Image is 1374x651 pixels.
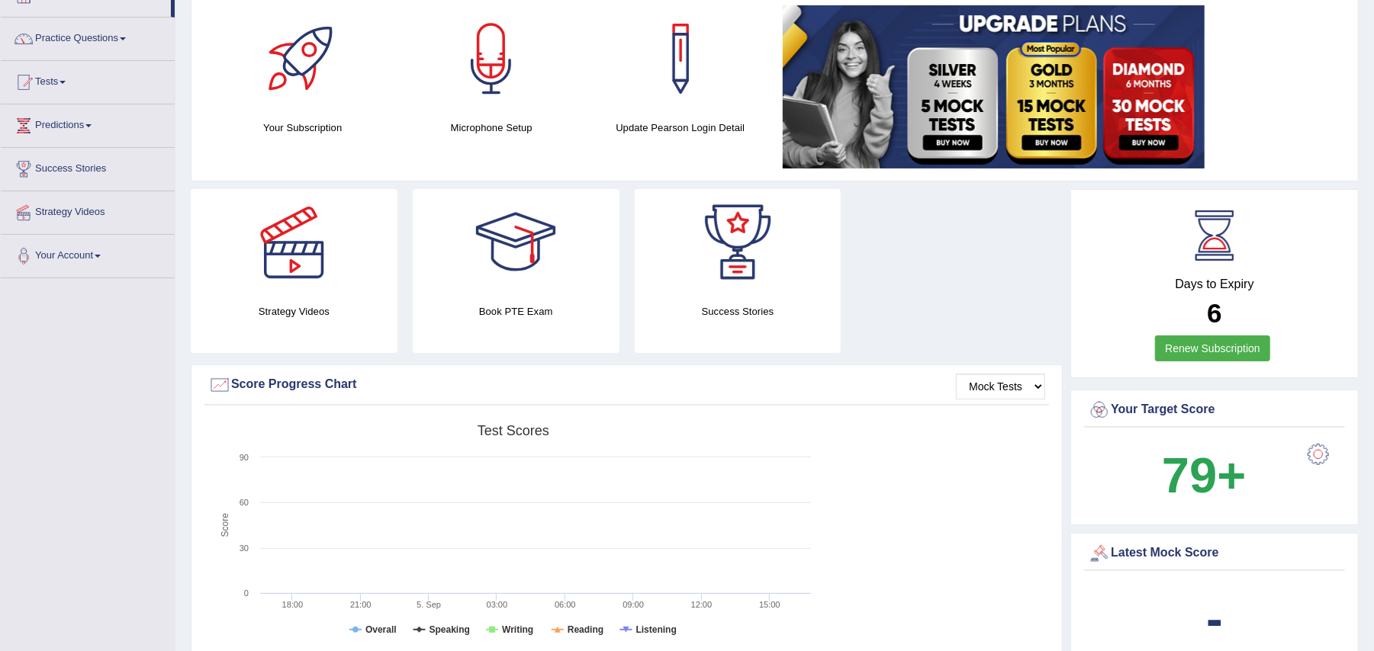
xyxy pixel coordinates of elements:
[594,120,767,136] h4: Update Pearson Login Detail
[1206,591,1223,646] b: -
[1,61,175,99] a: Tests
[1162,447,1246,503] b: 79+
[208,374,1045,396] div: Score Progress Chart
[635,303,841,319] h4: Success Stories
[1088,277,1341,291] h4: Days to Expiry
[191,303,397,319] h4: Strategy Videos
[1088,399,1341,422] div: Your Target Score
[350,600,372,609] text: 21:00
[1,235,175,273] a: Your Account
[568,624,603,635] tspan: Reading
[413,303,619,319] h4: Book PTE Exam
[478,423,549,438] tspan: Test scores
[1088,542,1341,565] div: Latest Mock Score
[1155,335,1270,361] a: Renew Subscription
[1,191,175,229] a: Strategy Videos
[759,600,780,609] text: 15:00
[1,18,175,56] a: Practice Questions
[430,624,470,635] tspan: Speaking
[1,104,175,143] a: Predictions
[240,453,249,462] text: 90
[405,120,579,136] h4: Microphone Setup
[636,624,677,635] tspan: Listening
[216,120,390,136] h4: Your Subscription
[244,588,249,598] text: 0
[240,544,249,553] text: 30
[282,600,304,609] text: 18:00
[220,513,230,537] tspan: Score
[783,5,1205,168] img: small5.jpg
[555,600,576,609] text: 06:00
[623,600,644,609] text: 09:00
[691,600,713,609] text: 12:00
[240,498,249,507] text: 60
[365,624,397,635] tspan: Overall
[1,148,175,186] a: Success Stories
[1207,298,1221,328] b: 6
[502,624,533,635] tspan: Writing
[417,600,441,609] tspan: 5. Sep
[487,600,508,609] text: 03:00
